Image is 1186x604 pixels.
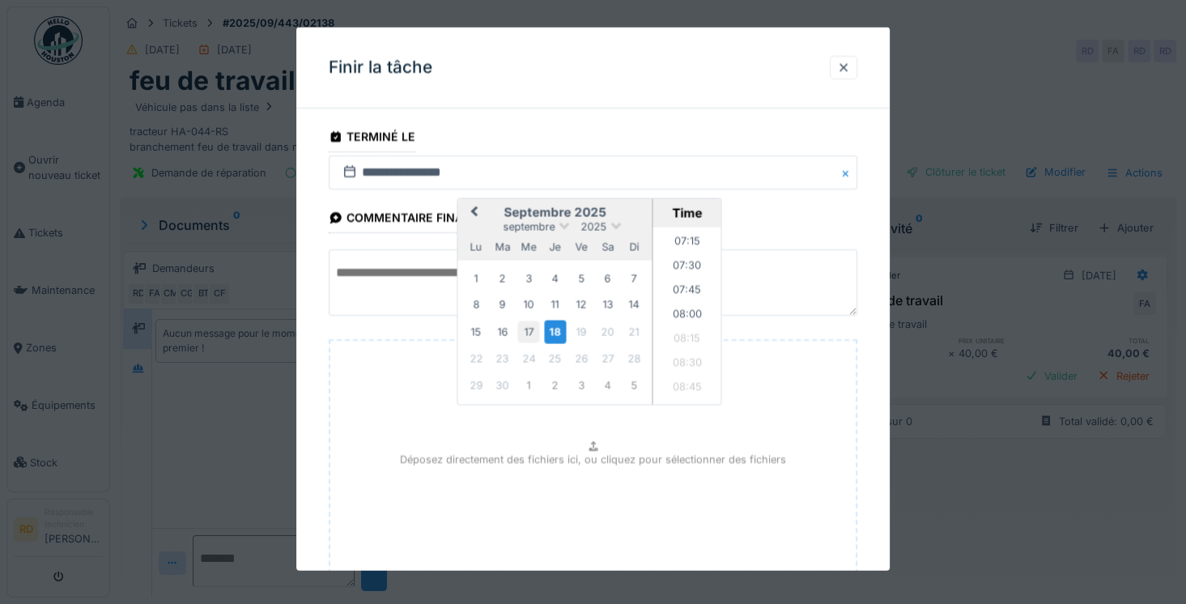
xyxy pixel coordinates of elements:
[504,220,555,232] span: septembre
[597,236,619,257] div: samedi
[544,236,566,257] div: jeudi
[623,267,644,289] div: Choose dimanche 7 septembre 2025
[460,200,486,226] button: Previous Month
[653,255,722,279] li: 07:30
[623,236,644,257] div: dimanche
[491,347,513,369] div: Not available mardi 23 septembre 2025
[581,220,607,232] span: 2025
[518,236,540,257] div: mercredi
[571,321,593,342] div: Not available vendredi 19 septembre 2025
[491,321,513,342] div: Choose mardi 16 septembre 2025
[571,374,593,396] div: Not available vendredi 3 octobre 2025
[544,347,566,369] div: Not available jeudi 25 septembre 2025
[657,205,717,220] div: Time
[653,352,722,376] li: 08:30
[597,347,619,369] div: Not available samedi 27 septembre 2025
[518,321,540,342] div: Choose mercredi 17 septembre 2025
[491,267,513,289] div: Choose mardi 2 septembre 2025
[544,374,566,396] div: Not available jeudi 2 octobre 2025
[491,374,513,396] div: Not available mardi 30 septembre 2025
[623,321,644,342] div: Not available dimanche 21 septembre 2025
[518,347,540,369] div: Not available mercredi 24 septembre 2025
[597,293,619,315] div: Choose samedi 13 septembre 2025
[465,321,487,342] div: Choose lundi 15 septembre 2025
[653,227,722,404] ul: Time
[463,265,647,398] div: Month septembre, 2025
[329,125,415,152] div: Terminé le
[571,267,593,289] div: Choose vendredi 5 septembre 2025
[518,293,540,315] div: Choose mercredi 10 septembre 2025
[653,376,722,401] li: 08:45
[518,267,540,289] div: Choose mercredi 3 septembre 2025
[623,347,644,369] div: Not available dimanche 28 septembre 2025
[491,236,513,257] div: mardi
[653,328,722,352] li: 08:15
[400,452,786,467] p: Déposez directement des fichiers ici, ou cliquez pour sélectionner des fichiers
[465,293,487,315] div: Choose lundi 8 septembre 2025
[465,347,487,369] div: Not available lundi 22 septembre 2025
[653,401,722,425] li: 09:00
[544,267,566,289] div: Choose jeudi 4 septembre 2025
[653,231,722,255] li: 07:15
[518,374,540,396] div: Not available mercredi 1 octobre 2025
[491,293,513,315] div: Choose mardi 9 septembre 2025
[571,347,593,369] div: Not available vendredi 26 septembre 2025
[329,57,432,78] h3: Finir la tâche
[544,293,566,315] div: Choose jeudi 11 septembre 2025
[571,236,593,257] div: vendredi
[465,374,487,396] div: Not available lundi 29 septembre 2025
[653,279,722,304] li: 07:45
[653,304,722,328] li: 08:00
[458,205,653,219] h2: septembre 2025
[465,267,487,289] div: Choose lundi 1 septembre 2025
[329,206,470,233] div: Commentaire final
[840,155,857,189] button: Close
[544,320,566,343] div: Choose jeudi 18 septembre 2025
[465,236,487,257] div: lundi
[571,293,593,315] div: Choose vendredi 12 septembre 2025
[597,267,619,289] div: Choose samedi 6 septembre 2025
[623,293,644,315] div: Choose dimanche 14 septembre 2025
[623,374,644,396] div: Not available dimanche 5 octobre 2025
[597,321,619,342] div: Not available samedi 20 septembre 2025
[597,374,619,396] div: Not available samedi 4 octobre 2025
